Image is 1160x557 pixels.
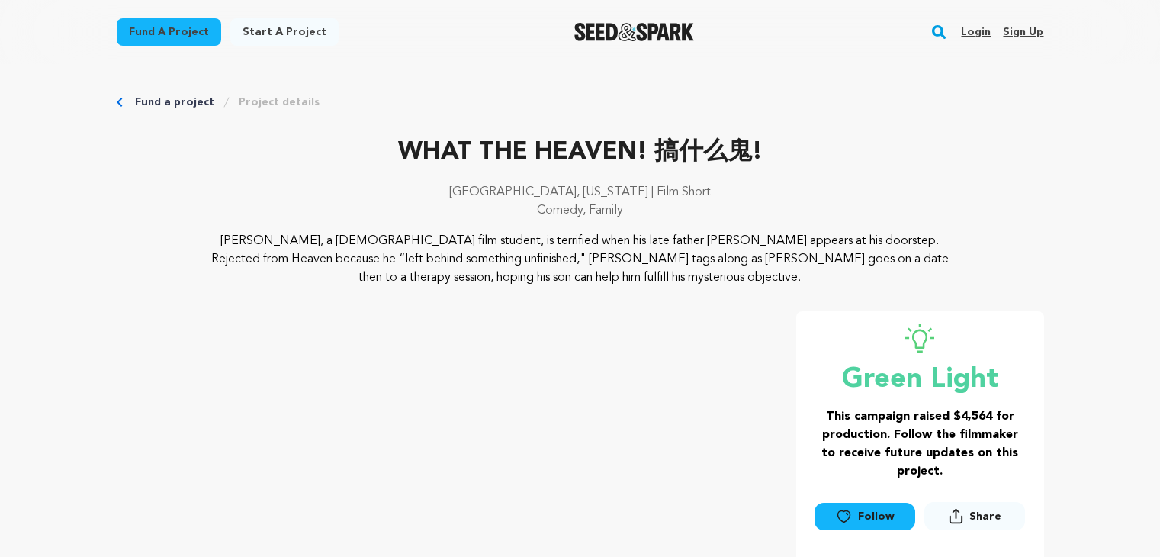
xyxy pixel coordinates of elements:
span: Share [924,502,1025,536]
a: Seed&Spark Homepage [574,23,694,41]
a: Start a project [230,18,339,46]
button: Share [924,502,1025,530]
a: Follow [815,503,915,530]
p: WHAT THE HEAVEN! 搞什么鬼! [117,134,1044,171]
a: Fund a project [135,95,214,110]
a: Fund a project [117,18,221,46]
p: [GEOGRAPHIC_DATA], [US_STATE] | Film Short [117,183,1044,201]
p: Green Light [815,365,1026,395]
span: Share [969,509,1001,524]
a: Login [961,20,991,44]
p: [PERSON_NAME], a [DEMOGRAPHIC_DATA] film student, is terrified when his late father [PERSON_NAME]... [209,232,951,287]
a: Sign up [1003,20,1043,44]
div: Breadcrumb [117,95,1044,110]
h3: This campaign raised $4,564 for production. Follow the filmmaker to receive future updates on thi... [815,407,1026,481]
p: Comedy, Family [117,201,1044,220]
img: Seed&Spark Logo Dark Mode [574,23,694,41]
a: Project details [239,95,320,110]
